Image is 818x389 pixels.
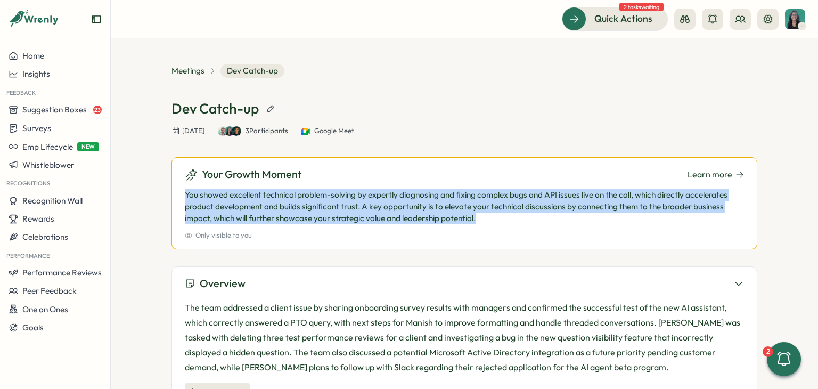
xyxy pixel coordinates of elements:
span: Surveys [22,123,51,133]
span: Suggestion Boxes [22,104,87,115]
button: Expand sidebar [91,14,102,25]
span: Recognition Wall [22,196,83,206]
button: 2 [767,342,801,376]
img: Shreya [225,126,234,136]
span: Goals [22,322,44,333]
button: Quick Actions [562,7,668,30]
span: Emp Lifecycle [22,142,73,152]
span: Dev Catch-up [220,64,284,78]
img: Manish Panwar [232,126,241,136]
a: Learn more [688,168,744,181]
span: 2 tasks waiting [619,3,664,11]
h3: Your Growth Moment [202,166,301,183]
span: Whistleblower [22,160,74,170]
a: Meetings [171,65,204,77]
span: Only visible to you [195,231,252,240]
span: Celebrations [22,232,68,242]
p: The team addressed a client issue by sharing onboarding survey results with managers and confirme... [185,300,744,375]
img: Matt Brooks [218,126,227,136]
span: NEW [77,142,99,151]
p: You showed excellent technical problem-solving by expertly diagnosing and fixing complex bugs and... [185,189,744,224]
span: Learn more [688,168,732,181]
a: Shreya [227,126,237,136]
span: Performance Reviews [22,268,102,278]
span: Google Meet [314,126,354,136]
h3: Overview [200,275,246,292]
span: [DATE] [182,126,204,136]
span: Rewards [22,214,54,224]
span: Insights [22,69,50,79]
span: One on Ones [22,304,68,314]
span: Home [22,51,44,61]
span: Peer Feedback [22,286,77,296]
div: 2 [763,346,773,357]
span: Quick Actions [594,12,652,26]
h1: Dev Catch-up [171,99,259,118]
p: 3 Participants [246,126,288,136]
span: 23 [93,106,102,114]
img: Shreya [785,9,805,29]
a: Manish Panwar [237,126,247,136]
